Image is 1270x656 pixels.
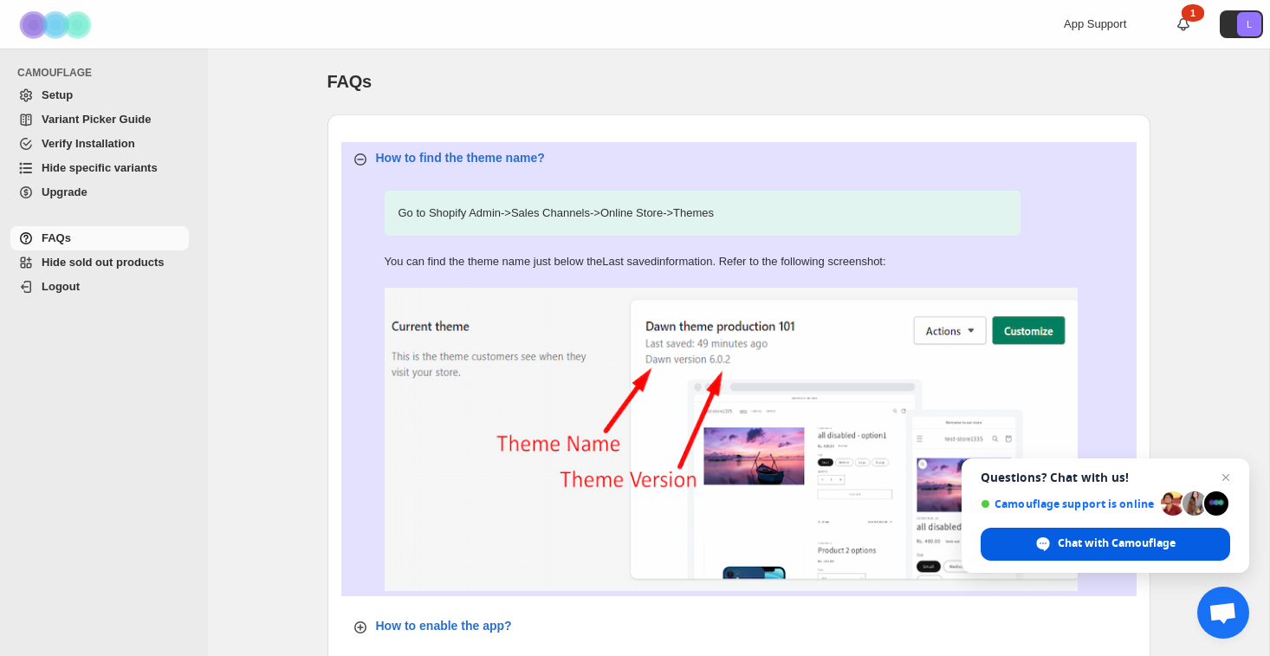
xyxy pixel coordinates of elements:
a: Verify Installation [10,132,189,156]
span: Chat with Camouflage [1058,536,1176,551]
p: Go to Shopify Admin -> Sales Channels -> Online Store -> Themes [385,191,1021,236]
span: Avatar with initials L [1237,12,1261,36]
div: Chat with Camouflage [981,528,1230,561]
p: You can find the theme name just below the Last saved information. Refer to the following screens... [385,253,1021,270]
a: Variant Picker Guide [10,107,189,132]
a: Upgrade [10,180,189,205]
span: Camouflage support is online [981,497,1155,510]
text: L [1247,19,1252,29]
img: Camouflage [14,1,100,49]
a: Hide specific variants [10,156,189,180]
span: Hide sold out products [42,256,165,269]
span: Upgrade [42,185,87,198]
span: Verify Installation [42,137,135,150]
span: Variant Picker Guide [42,113,151,126]
span: Questions? Chat with us! [981,471,1230,484]
span: CAMOUFLAGE [17,66,196,80]
a: 1 [1175,16,1192,33]
span: Hide specific variants [42,161,158,174]
img: find-theme-name [385,288,1078,591]
a: FAQs [10,226,189,250]
a: Logout [10,275,189,299]
span: App Support [1064,17,1126,30]
span: Close chat [1215,467,1236,488]
div: 1 [1182,4,1204,22]
span: FAQs [327,72,372,91]
button: How to find the theme name? [341,142,1137,173]
span: FAQs [42,231,71,244]
p: How to find the theme name? [376,149,545,166]
button: How to enable the app? [341,610,1137,641]
div: Open chat [1197,587,1249,639]
p: How to enable the app? [376,617,512,634]
a: Hide sold out products [10,250,189,275]
a: Setup [10,83,189,107]
span: Logout [42,280,80,293]
span: Setup [42,88,73,101]
button: Avatar with initials L [1220,10,1263,38]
